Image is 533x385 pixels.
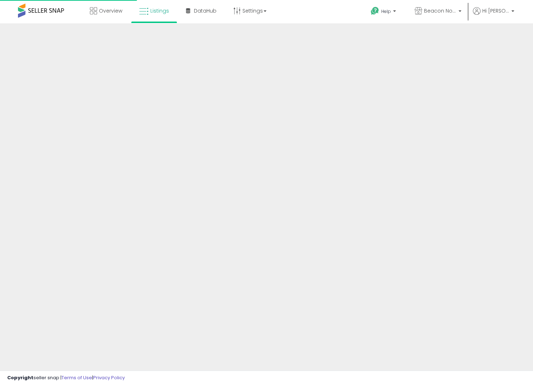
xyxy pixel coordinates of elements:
span: Beacon North [424,7,456,14]
a: Help [365,1,403,23]
span: Help [381,8,391,14]
span: Listings [150,7,169,14]
a: Hi [PERSON_NAME] [473,7,514,23]
span: DataHub [194,7,217,14]
span: Overview [99,7,122,14]
span: Hi [PERSON_NAME] [482,7,509,14]
i: Get Help [370,6,379,15]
